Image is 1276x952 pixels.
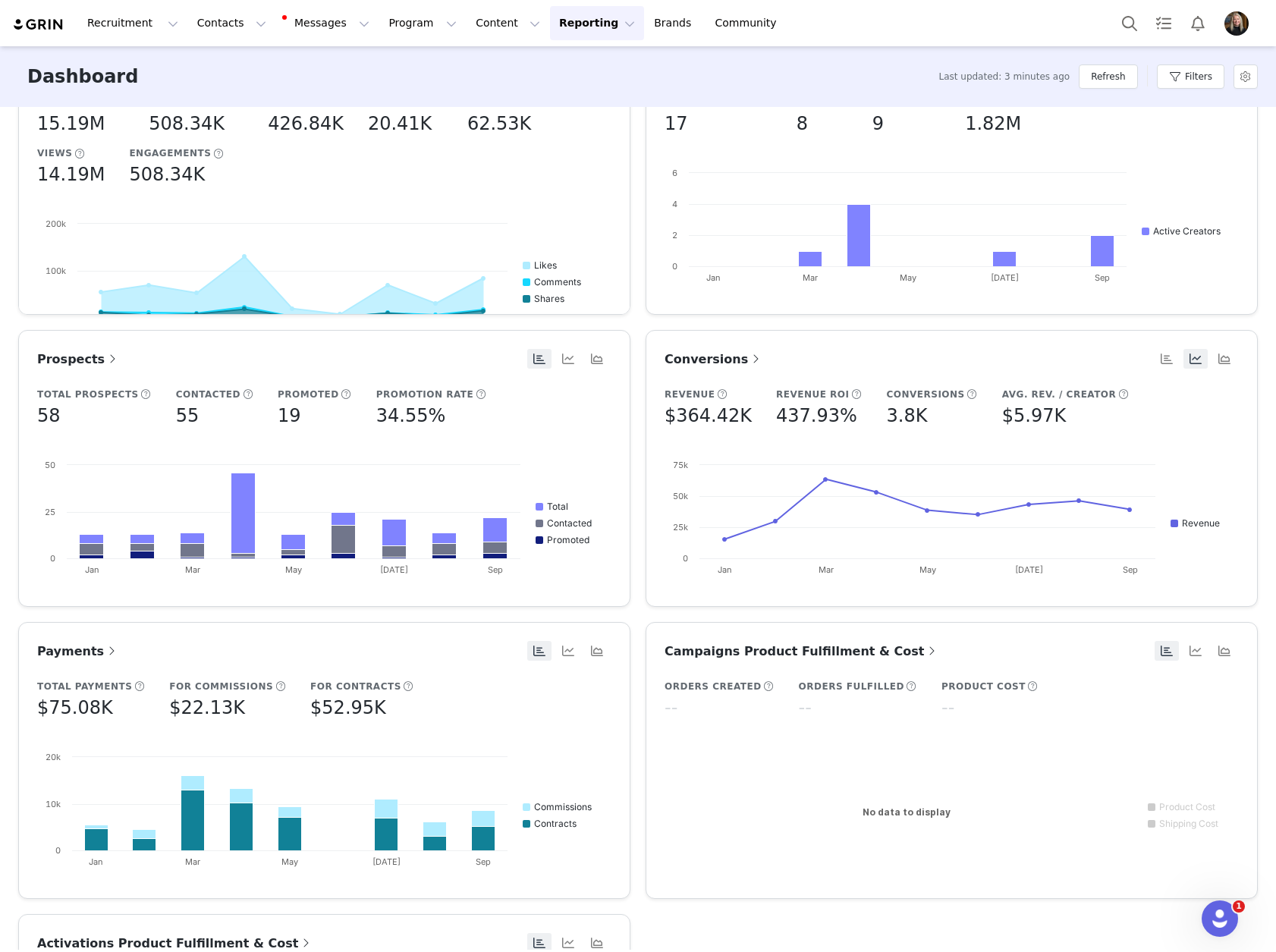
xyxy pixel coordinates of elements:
span: Prospects [37,352,120,366]
button: Search [1113,6,1146,40]
span: Last updated: 3 minutes ago [938,70,1070,83]
h5: 14.19M [37,161,105,188]
span: Conversions [665,352,763,366]
text: 0 [50,553,55,564]
text: Shares [534,293,564,304]
h5: $364.42K [665,402,752,429]
h5: For Contracts [310,680,401,693]
button: Profile [1215,11,1264,36]
text: 20k [46,752,61,762]
span: Campaigns Product Fulfillment & Cost [665,644,939,658]
a: Prospects [37,350,120,369]
text: Mar [185,564,200,575]
h5: 508.34K [129,161,205,188]
a: Conversions [665,350,763,369]
h5: 437.93% [776,402,857,429]
h5: Conversions [886,388,964,401]
a: Campaigns Product Fulfillment & Cost [665,642,939,661]
h5: $75.08K [37,694,113,721]
button: Filters [1157,64,1224,89]
text: Sep [476,856,491,867]
h5: Orders Created [665,680,762,693]
h5: Avg. Rev. / Creator [1002,388,1117,401]
text: 2 [672,230,677,240]
text: 0 [683,553,688,564]
text: [DATE] [1015,564,1043,575]
a: Brands [645,6,705,40]
button: Refresh [1079,64,1137,89]
h5: $52.95K [310,694,386,721]
text: [DATE] [380,564,408,575]
span: 1 [1233,900,1245,913]
h5: 55 [176,402,200,429]
text: Commissions [534,801,592,812]
text: Sep [1095,272,1110,283]
text: Jan [706,272,721,283]
text: Jan [718,564,732,575]
img: grin logo [12,17,65,32]
a: Tasks [1147,6,1180,40]
span: Activations Product Fulfillment & Cost [37,936,313,950]
text: 0 [55,845,61,856]
button: Notifications [1181,6,1215,40]
text: May [919,564,936,575]
button: Contacts [188,6,275,40]
span: Payments [37,644,119,658]
h3: Dashboard [27,63,138,90]
text: Likes [534,259,557,271]
text: Jan [89,856,103,867]
text: May [281,856,298,867]
h5: Revenue ROI [776,388,850,401]
h5: Contacted [176,388,240,401]
text: Contacted [547,517,592,529]
h5: Engagements [129,146,211,160]
h5: Promotion Rate [376,388,473,401]
button: Messages [276,6,379,40]
h5: -- [665,694,677,721]
img: 39c1d9e1-79c2-49e6-bb38-4868b0a75d26.jpg [1224,11,1249,36]
text: Sep [1123,564,1138,575]
text: Comments [534,276,581,287]
a: Community [706,6,793,40]
h5: $5.97K [1002,402,1066,429]
text: 0 [672,261,677,272]
h5: Promoted [278,388,339,401]
text: Total [547,501,568,512]
button: Program [379,6,466,40]
button: Reporting [550,6,644,40]
h5: -- [941,694,954,721]
a: Payments [37,642,119,661]
text: 50 [45,460,55,470]
text: [DATE] [372,856,401,867]
text: [DATE] [991,272,1019,283]
iframe: Intercom live chat [1202,900,1238,937]
text: 25k [673,522,688,533]
h5: 19 [278,402,301,429]
h5: For Commissions [169,680,273,693]
text: No data to display [863,806,951,818]
text: 200k [46,218,66,229]
h5: 8 [797,110,808,137]
text: 6 [672,168,677,178]
text: Mar [185,856,200,867]
h5: -- [799,694,812,721]
h5: 20.41K [368,110,432,137]
h5: Revenue [665,388,715,401]
text: Shipping Cost [1159,818,1218,829]
h5: 508.34K [149,110,225,137]
text: May [900,272,916,283]
h5: Orders Fulfilled [799,680,904,693]
h5: Product Cost [941,680,1026,693]
text: Jan [85,564,99,575]
h5: 62.53K [467,110,531,137]
text: Mar [803,272,818,283]
h5: 17 [665,110,688,137]
text: 25 [45,507,55,517]
h5: Total Payments [37,680,132,693]
text: 100k [46,265,66,276]
text: Promoted [547,534,589,545]
text: Product Cost [1159,801,1215,812]
text: Mar [819,564,834,575]
text: 0 [61,312,66,322]
h5: 34.55% [376,402,446,429]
